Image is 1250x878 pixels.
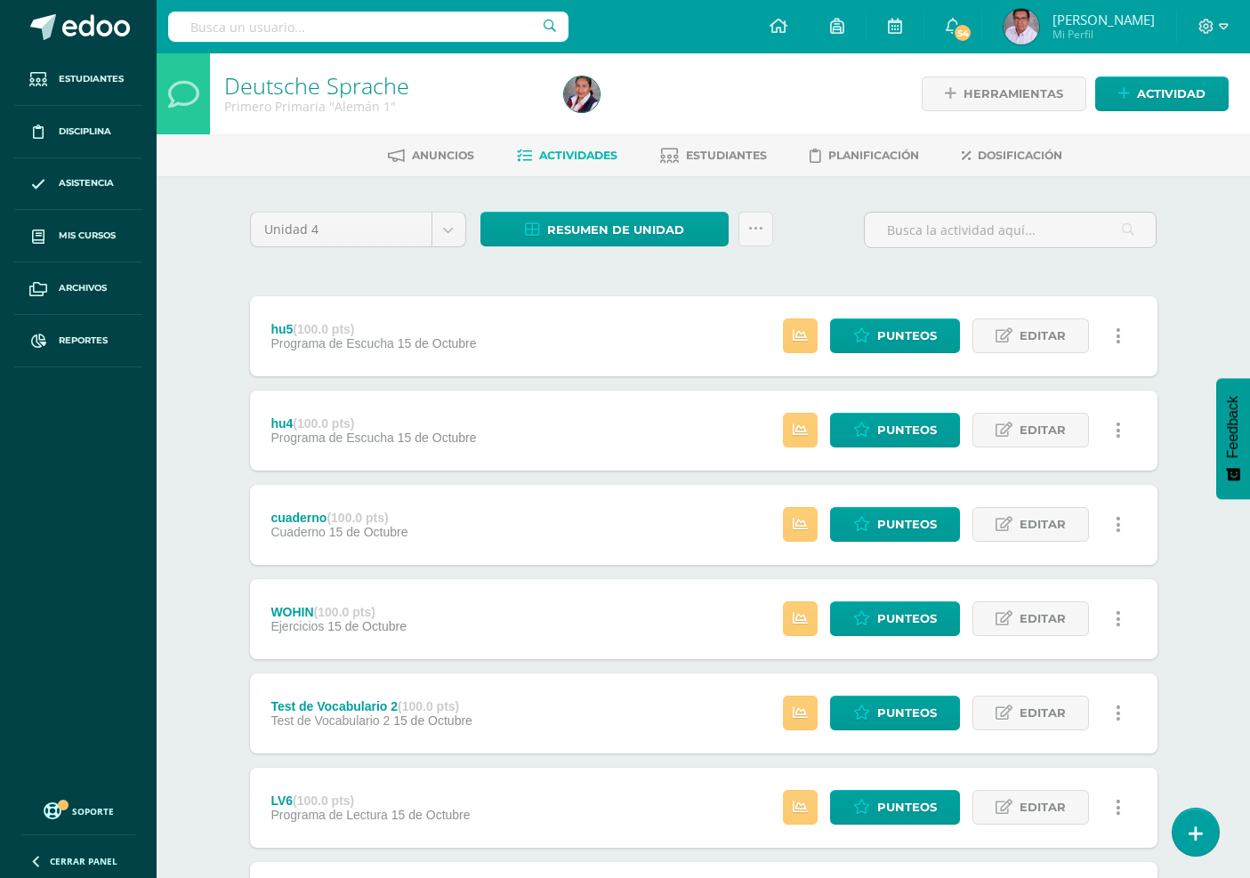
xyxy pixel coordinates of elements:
[877,602,937,635] span: Punteos
[270,416,476,431] div: hu4
[270,619,324,633] span: Ejercicios
[168,12,569,42] input: Busca un usuario...
[810,141,919,170] a: Planificación
[877,791,937,824] span: Punteos
[293,416,354,431] strong: (100.0 pts)
[398,699,459,713] strong: (100.0 pts)
[412,149,474,162] span: Anuncios
[270,336,394,350] span: Programa de Escucha
[1004,9,1039,44] img: 9521831b7eb62fd0ab6b39a80c4a7782.png
[877,508,937,541] span: Punteos
[964,77,1063,110] span: Herramientas
[388,141,474,170] a: Anuncios
[1052,27,1155,42] span: Mi Perfil
[828,149,919,162] span: Planificación
[830,318,960,353] a: Punteos
[830,601,960,636] a: Punteos
[1020,414,1066,447] span: Editar
[1095,77,1229,111] a: Actividad
[830,790,960,825] a: Punteos
[660,141,767,170] a: Estudiantes
[1137,77,1206,110] span: Actividad
[1225,396,1241,458] span: Feedback
[1020,697,1066,729] span: Editar
[270,511,407,525] div: cuaderno
[270,699,472,713] div: Test de Vocabulario 2
[14,53,142,106] a: Estudiantes
[1020,319,1066,352] span: Editar
[830,696,960,730] a: Punteos
[270,431,394,445] span: Programa de Escucha
[564,77,600,112] img: 7553e2040392ab0c00c32bf568c83c81.png
[293,322,354,336] strong: (100.0 pts)
[21,798,135,822] a: Soporte
[830,413,960,447] a: Punteos
[877,319,937,352] span: Punteos
[264,213,418,246] span: Unidad 4
[922,77,1086,111] a: Herramientas
[270,605,407,619] div: WOHIN
[14,210,142,262] a: Mis cursos
[1020,602,1066,635] span: Editar
[517,141,617,170] a: Actividades
[59,176,114,190] span: Asistencia
[398,431,477,445] span: 15 de Octubre
[72,805,114,818] span: Soporte
[1052,11,1155,28] span: [PERSON_NAME]
[480,212,729,246] a: Resumen de unidad
[270,525,326,539] span: Cuaderno
[50,855,117,867] span: Cerrar panel
[293,793,354,808] strong: (100.0 pts)
[59,281,107,295] span: Archivos
[224,73,543,98] h1: Deutsche Sprache
[398,336,477,350] span: 15 de Octubre
[329,525,408,539] span: 15 de Octubre
[547,213,684,246] span: Resumen de unidad
[59,72,124,86] span: Estudiantes
[314,605,375,619] strong: (100.0 pts)
[14,106,142,158] a: Disciplina
[1216,378,1250,499] button: Feedback - Mostrar encuesta
[59,334,108,348] span: Reportes
[327,511,388,525] strong: (100.0 pts)
[1020,791,1066,824] span: Editar
[270,713,390,728] span: Test de Vocabulario 2
[962,141,1062,170] a: Dosificación
[877,697,937,729] span: Punteos
[14,158,142,211] a: Asistencia
[14,262,142,315] a: Archivos
[393,713,472,728] span: 15 de Octubre
[224,70,409,101] a: Deutsche Sprache
[830,507,960,542] a: Punteos
[59,229,116,243] span: Mis cursos
[686,149,767,162] span: Estudiantes
[224,98,543,115] div: Primero Primaria 'Alemán 1'
[14,315,142,367] a: Reportes
[59,125,111,139] span: Disciplina
[978,149,1062,162] span: Dosificación
[1020,508,1066,541] span: Editar
[270,808,388,822] span: Programa de Lectura
[877,414,937,447] span: Punteos
[865,213,1156,247] input: Busca la actividad aquí...
[251,213,465,246] a: Unidad 4
[327,619,407,633] span: 15 de Octubre
[391,808,471,822] span: 15 de Octubre
[270,322,476,336] div: hu5
[270,793,470,808] div: LV6
[539,149,617,162] span: Actividades
[953,23,972,43] span: 54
